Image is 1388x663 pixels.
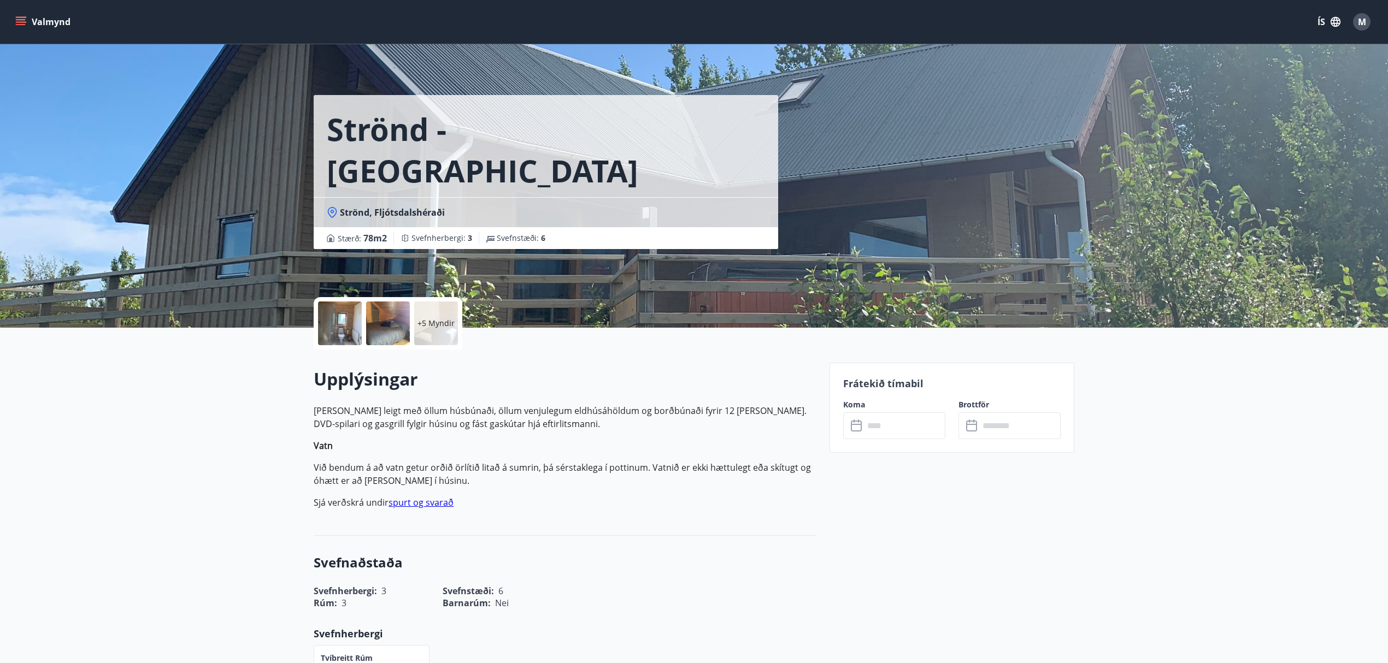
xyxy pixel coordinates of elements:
[338,232,387,245] span: Stærð :
[314,496,816,509] p: Sjá verðskrá undir
[13,12,75,32] button: menu
[411,233,472,244] span: Svefnherbergi :
[843,399,945,410] label: Koma
[363,232,387,244] span: 78 m2
[1358,16,1366,28] span: M
[314,440,333,452] strong: Vatn
[314,367,816,391] h2: Upplýsingar
[340,206,445,218] span: Strönd, Fljótsdalshéraði
[314,553,816,572] h3: Svefnaðstaða
[1311,12,1346,32] button: ÍS
[843,376,1061,390] p: Frátekið tímabil
[327,108,765,191] h1: Strönd - [GEOGRAPHIC_DATA]
[314,626,816,641] p: Svefnherbergi
[497,233,545,244] span: Svefnstæði :
[314,404,816,430] p: [PERSON_NAME] leigt með öllum húsbúnaði, öllum venjulegum eldhúsáhöldum og borðbúnaði fyrir 12 [P...
[958,399,1061,410] label: Brottför
[1349,9,1375,35] button: M
[443,597,491,609] span: Barnarúm :
[417,318,455,329] p: +5 Myndir
[468,233,472,243] span: 3
[495,597,509,609] span: Nei
[314,461,816,487] p: Við bendum á að vatn getur orðið örlítið litað á sumrin, þá sérstaklega í pottinum. Vatnið er ekk...
[314,597,337,609] span: Rúm :
[541,233,545,243] span: 6
[342,597,346,609] span: 3
[389,496,454,508] a: spurt og svarað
